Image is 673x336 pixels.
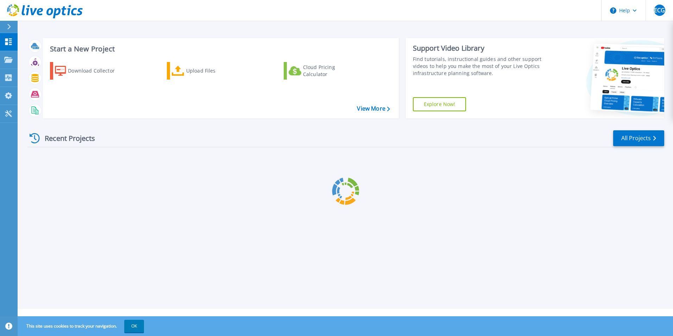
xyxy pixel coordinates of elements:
[167,62,245,80] a: Upload Files
[124,320,144,332] button: OK
[284,62,362,80] a: Cloud Pricing Calculator
[186,64,243,78] div: Upload Files
[413,44,545,53] div: Support Video Library
[27,130,105,147] div: Recent Projects
[303,64,359,78] div: Cloud Pricing Calculator
[413,56,545,77] div: Find tutorials, instructional guides and other support videos to help you make the most of your L...
[19,320,144,332] span: This site uses cookies to track your navigation.
[357,105,390,112] a: View More
[413,97,466,111] a: Explore Now!
[50,62,128,80] a: Download Collector
[50,45,390,53] h3: Start a New Project
[68,64,124,78] div: Download Collector
[613,130,664,146] a: All Projects
[654,7,665,13] span: ECG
